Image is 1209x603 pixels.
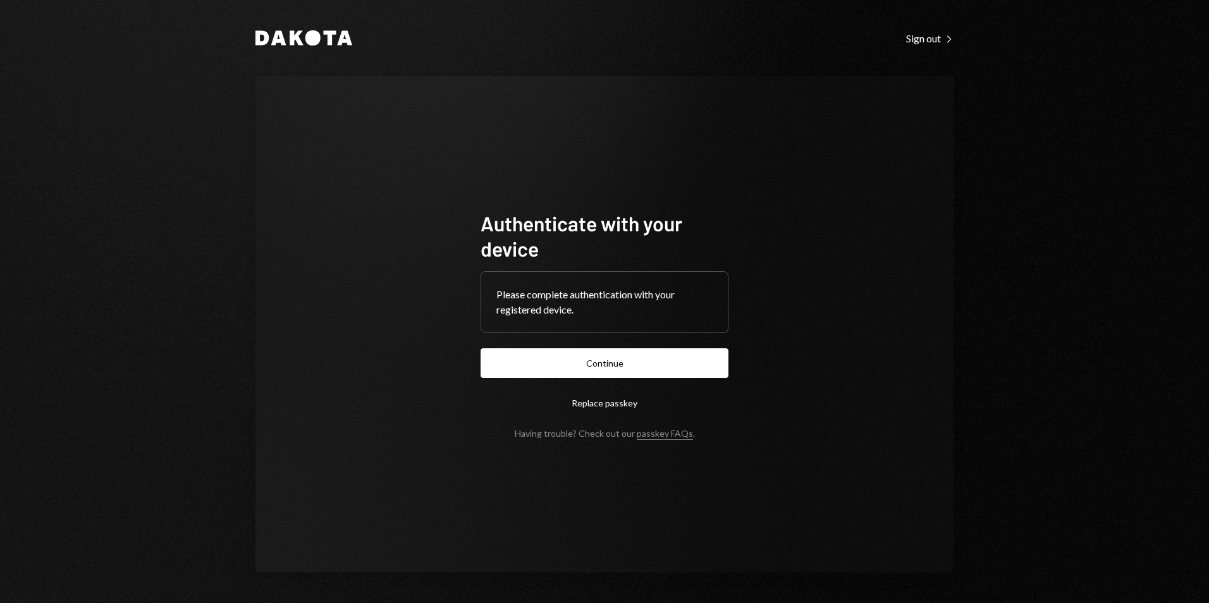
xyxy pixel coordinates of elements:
[481,388,728,418] button: Replace passkey
[496,287,713,317] div: Please complete authentication with your registered device.
[637,428,693,440] a: passkey FAQs
[515,428,695,439] div: Having trouble? Check out our .
[481,348,728,378] button: Continue
[906,31,954,45] a: Sign out
[906,32,954,45] div: Sign out
[481,210,728,261] h1: Authenticate with your device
